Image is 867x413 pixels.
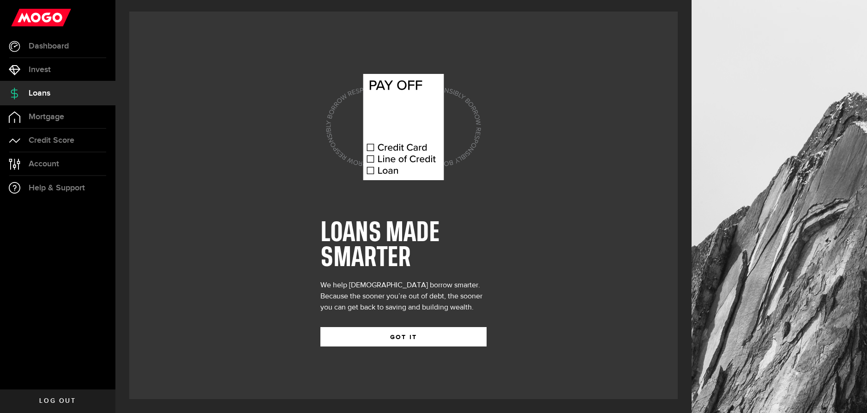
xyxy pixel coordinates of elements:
[320,280,487,313] div: We help [DEMOGRAPHIC_DATA] borrow smarter. Because the sooner you’re out of debt, the sooner you ...
[320,327,487,346] button: GOT IT
[29,160,59,168] span: Account
[29,136,74,145] span: Credit Score
[39,398,76,404] span: Log out
[320,221,487,271] h1: LOANS MADE SMARTER
[29,42,69,50] span: Dashboard
[29,113,64,121] span: Mortgage
[29,184,85,192] span: Help & Support
[29,89,50,97] span: Loans
[29,66,51,74] span: Invest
